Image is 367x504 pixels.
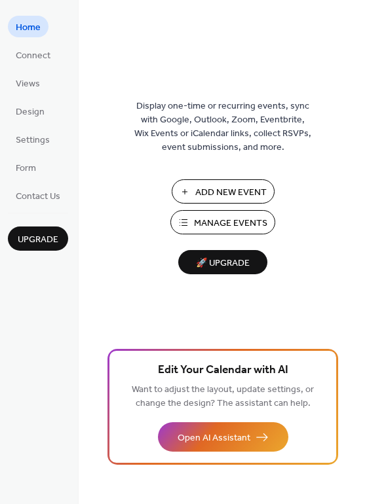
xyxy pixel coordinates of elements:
[8,16,48,37] a: Home
[186,255,260,272] span: 🚀 Upgrade
[16,49,50,63] span: Connect
[16,162,36,175] span: Form
[134,99,311,154] span: Display one-time or recurring events, sync with Google, Outlook, Zoom, Eventbrite, Wix Events or ...
[8,72,48,94] a: Views
[8,185,68,206] a: Contact Us
[170,210,275,234] button: Manage Events
[16,190,60,204] span: Contact Us
[158,422,288,452] button: Open AI Assistant
[178,250,267,274] button: 🚀 Upgrade
[16,21,41,35] span: Home
[178,431,250,445] span: Open AI Assistant
[16,105,45,119] span: Design
[158,361,288,380] span: Edit Your Calendar with AI
[194,217,267,230] span: Manage Events
[8,128,58,150] a: Settings
[132,381,314,412] span: Want to adjust the layout, update settings, or change the design? The assistant can help.
[172,179,275,204] button: Add New Event
[16,77,40,91] span: Views
[16,134,50,147] span: Settings
[18,233,58,247] span: Upgrade
[8,156,44,178] a: Form
[8,100,52,122] a: Design
[8,226,68,251] button: Upgrade
[195,186,267,200] span: Add New Event
[8,44,58,65] a: Connect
